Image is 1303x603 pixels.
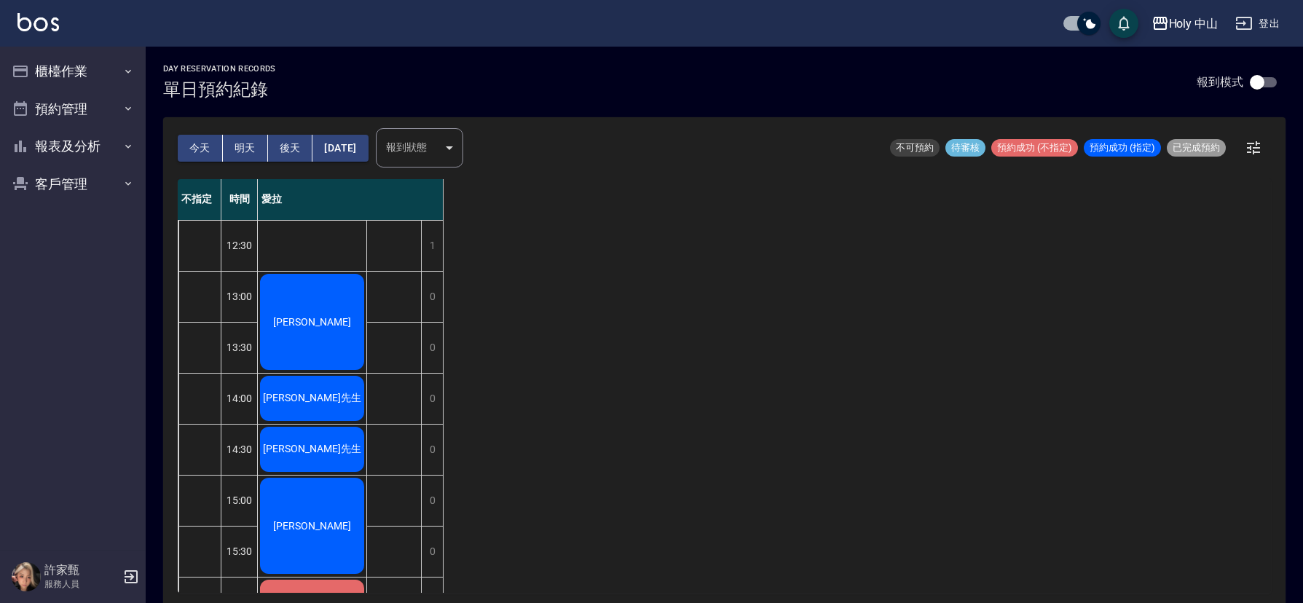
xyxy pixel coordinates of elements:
[890,141,940,154] span: 不可預約
[260,392,364,405] span: [PERSON_NAME]先生
[1146,9,1224,39] button: Holy 中山
[221,373,258,424] div: 14:00
[421,221,443,271] div: 1
[6,127,140,165] button: 報表及分析
[421,527,443,577] div: 0
[1229,10,1286,37] button: 登出
[17,13,59,31] img: Logo
[312,135,368,162] button: [DATE]
[421,476,443,526] div: 0
[12,562,41,591] img: Person
[44,563,119,578] h5: 許家甄
[178,135,223,162] button: 今天
[6,52,140,90] button: 櫃檯作業
[421,374,443,424] div: 0
[178,179,221,220] div: 不指定
[44,578,119,591] p: 服務人員
[221,322,258,373] div: 13:30
[268,135,313,162] button: 後天
[270,520,354,532] span: [PERSON_NAME]
[221,424,258,475] div: 14:30
[1084,141,1161,154] span: 預約成功 (指定)
[1109,9,1138,38] button: save
[421,272,443,322] div: 0
[223,135,268,162] button: 明天
[260,443,364,456] span: [PERSON_NAME]先生
[270,316,354,328] span: [PERSON_NAME]
[991,141,1078,154] span: 預約成功 (不指定)
[258,179,444,220] div: 愛拉
[1169,15,1219,33] div: Holy 中山
[163,79,276,100] h3: 單日預約紀錄
[6,90,140,128] button: 預約管理
[221,220,258,271] div: 12:30
[945,141,985,154] span: 待審核
[221,271,258,322] div: 13:00
[6,165,140,203] button: 客戶管理
[163,64,276,74] h2: day Reservation records
[1167,141,1226,154] span: 已完成預約
[1197,74,1243,90] p: 報到模式
[421,323,443,373] div: 0
[221,179,258,220] div: 時間
[421,425,443,475] div: 0
[221,526,258,577] div: 15:30
[221,475,258,526] div: 15:00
